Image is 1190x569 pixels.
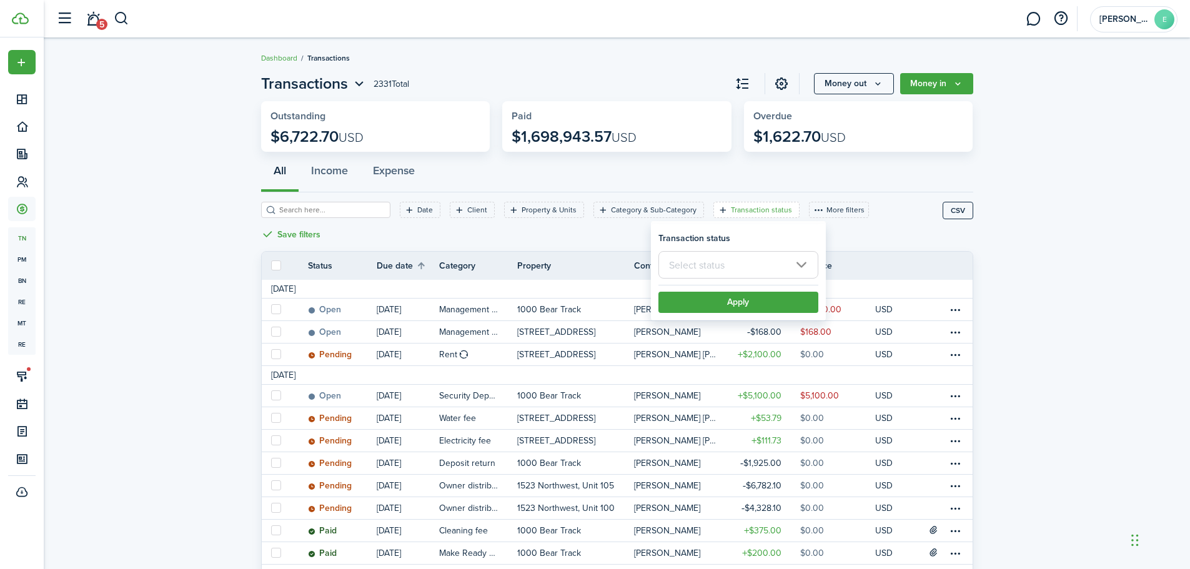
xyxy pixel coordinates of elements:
[1099,15,1149,24] span: Edwin
[875,412,893,425] p: USD
[517,412,595,425] p: [STREET_ADDRESS]
[593,202,704,218] filter-tag: Open filter
[634,299,725,320] a: [PERSON_NAME]
[439,303,498,316] table-info-title: Management fees
[612,128,637,147] span: USD
[713,202,800,218] filter-tag: Open filter
[875,524,893,537] p: USD
[634,327,700,337] table-profile-info-text: [PERSON_NAME]
[821,128,846,147] span: USD
[1021,3,1045,35] a: Messaging
[270,128,364,146] p: $6,722.70
[8,249,36,270] a: pm
[634,542,725,564] a: [PERSON_NAME]
[377,303,401,316] p: [DATE]
[800,475,875,497] a: $0.00
[900,73,973,94] button: Money in
[800,434,824,447] table-amount-description: $0.00
[517,389,581,402] p: 1000 Bear Track
[725,475,800,497] a: $6,782.10
[517,430,635,452] a: [STREET_ADDRESS]
[517,479,614,492] p: 1523 Northwest, Unit 105
[800,430,875,452] a: $0.00
[308,305,341,315] status: Open
[731,204,792,215] filter-tag-label: Transaction status
[308,321,377,343] a: Open
[517,348,595,361] p: [STREET_ADDRESS]
[439,479,498,492] table-info-title: Owner distribution
[439,434,491,447] table-info-title: Electricity fee
[308,413,352,423] status: Pending
[875,389,893,402] p: USD
[634,407,725,429] a: [PERSON_NAME] [PERSON_NAME]
[800,524,824,537] table-amount-description: $0.00
[517,475,635,497] a: 1523 Northwest, Unit 105
[725,520,800,542] a: $375.00
[875,520,910,542] a: USD
[114,8,129,29] button: Search
[517,524,581,537] p: 1000 Bear Track
[439,502,498,515] table-info-title: Owner distribution
[261,72,348,95] span: Transactions
[753,111,964,122] widget-stats-title: Overdue
[377,321,439,343] a: [DATE]
[8,270,36,291] span: bn
[800,547,824,560] table-amount-description: $0.00
[439,475,517,497] a: Owner distribution
[634,481,700,491] table-profile-info-text: [PERSON_NAME]
[809,202,869,218] button: More filters
[658,251,818,279] input: Select status
[875,542,910,564] a: USD
[800,479,824,492] table-amount-description: $0.00
[308,452,377,474] a: Pending
[439,325,498,339] table-info-title: Management fees
[517,299,635,320] a: 1000 Bear Track
[751,412,781,425] table-amount-title: $53.79
[725,430,800,452] a: $111.73
[725,321,800,343] a: $168.00
[512,128,637,146] p: $1,698,943.57
[875,479,893,492] p: USD
[439,452,517,474] a: Deposit return
[634,413,718,423] table-profile-info-text: [PERSON_NAME] [PERSON_NAME]
[634,344,725,365] a: [PERSON_NAME] [PERSON_NAME]
[52,7,76,31] button: Open sidebar
[517,497,635,519] a: 1523 Northwest, Unit 100
[8,334,36,355] span: re
[377,348,401,361] p: [DATE]
[439,542,517,564] a: Make Ready Paint Fee
[308,458,352,468] status: Pending
[800,389,839,402] table-amount-description: $5,100.00
[744,524,781,537] table-amount-title: $375.00
[725,497,800,519] a: $4,328.10
[377,497,439,519] a: [DATE]
[634,321,725,343] a: [PERSON_NAME]
[308,350,352,360] status: Pending
[360,155,427,192] button: Expense
[450,202,495,218] filter-tag: Open filter
[96,19,107,30] span: 5
[308,436,352,446] status: Pending
[800,321,875,343] a: $168.00
[377,502,401,515] p: [DATE]
[377,299,439,320] a: [DATE]
[741,502,781,515] table-amount-title: $4,328.10
[800,457,824,470] table-amount-description: $0.00
[800,299,875,320] a: $2,040.00
[875,547,893,560] p: USD
[517,321,635,343] a: [STREET_ADDRESS]
[504,202,584,218] filter-tag: Open filter
[377,389,401,402] p: [DATE]
[377,542,439,564] a: [DATE]
[1154,9,1174,29] avatar-text: E
[875,497,910,519] a: USD
[634,548,700,558] table-profile-info-text: [PERSON_NAME]
[276,204,386,216] input: Search here...
[270,111,481,122] widget-stats-title: Outstanding
[517,457,581,470] p: 1000 Bear Track
[517,502,615,515] p: 1523 Northwest, Unit 100
[261,52,297,64] a: Dashboard
[512,111,722,122] widget-stats-title: Paid
[725,452,800,474] a: $1,925.00
[725,542,800,564] a: $200.00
